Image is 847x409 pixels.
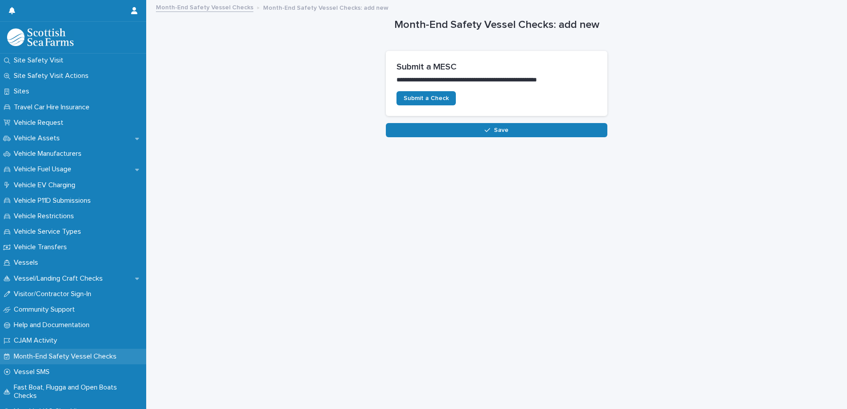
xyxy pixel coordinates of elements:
[156,2,253,12] a: Month-End Safety Vessel Checks
[10,103,97,112] p: Travel Car Hire Insurance
[494,127,509,133] span: Save
[10,134,67,143] p: Vehicle Assets
[10,321,97,329] p: Help and Documentation
[10,87,36,96] p: Sites
[10,197,98,205] p: Vehicle P11D Submissions
[10,305,82,314] p: Community Support
[386,19,607,31] h1: Month-End Safety Vessel Checks: add new
[263,2,389,12] p: Month-End Safety Vessel Checks: add new
[10,72,96,80] p: Site Safety Visit Actions
[10,368,57,376] p: Vessel SMS
[10,290,98,298] p: Visitor/Contractor Sign-In
[386,123,607,137] button: Save
[396,62,597,72] h2: Submit a MESC
[10,119,70,127] p: Vehicle Request
[10,383,146,400] p: Fast Boat, Flugga and Open Boats Checks
[10,165,78,174] p: Vehicle Fuel Usage
[10,228,88,236] p: Vehicle Service Types
[396,91,456,105] a: Submit a Check
[7,28,74,46] img: bPIBxiqnSb2ggTQWdOVV
[10,150,89,158] p: Vehicle Manufacturers
[10,181,82,189] p: Vehicle EV Charging
[10,352,124,361] p: Month-End Safety Vessel Checks
[10,243,74,251] p: Vehicle Transfers
[10,56,70,65] p: Site Safety Visit
[10,336,64,345] p: CJAM Activity
[10,259,45,267] p: Vessels
[404,95,449,101] span: Submit a Check
[10,212,81,220] p: Vehicle Restrictions
[10,274,110,283] p: Vessel/Landing Craft Checks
